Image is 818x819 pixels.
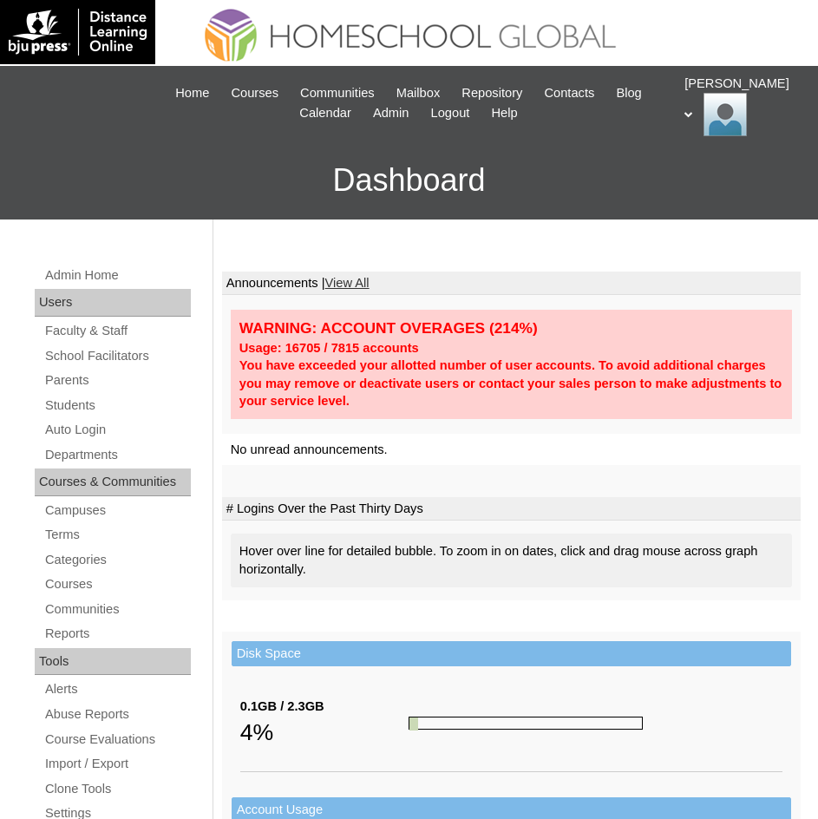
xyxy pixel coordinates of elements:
div: Users [35,289,191,317]
a: Categories [43,549,191,571]
a: Repository [453,83,531,103]
span: Communities [300,83,375,103]
a: Home [167,83,218,103]
a: Faculty & Staff [43,320,191,342]
span: Calendar [299,103,350,123]
a: Admin Home [43,265,191,286]
span: Admin [373,103,409,123]
a: Campuses [43,500,191,521]
span: Logout [431,103,470,123]
span: Mailbox [396,83,441,103]
a: View All [325,276,370,290]
span: Help [491,103,517,123]
a: Import / Export [43,753,191,775]
a: Alerts [43,678,191,700]
a: Logout [422,103,479,123]
span: Contacts [544,83,594,103]
a: School Facilitators [43,345,191,367]
td: Disk Space [232,641,791,666]
div: 0.1GB / 2.3GB [240,698,409,716]
img: logo-white.png [9,9,147,56]
div: Tools [35,648,191,676]
a: Auto Login [43,419,191,441]
div: Courses & Communities [35,468,191,496]
span: Blog [616,83,641,103]
span: Home [175,83,209,103]
div: You have exceeded your allotted number of user accounts. To avoid additional charges you may remo... [239,357,783,410]
td: No unread announcements. [222,434,801,466]
a: Clone Tools [43,778,191,800]
a: Calendar [291,103,359,123]
a: Help [482,103,526,123]
a: Communities [43,599,191,620]
a: Communities [291,83,383,103]
a: Students [43,395,191,416]
a: Terms [43,524,191,546]
a: Reports [43,623,191,645]
div: 4% [240,715,409,750]
a: Departments [43,444,191,466]
span: Courses [231,83,278,103]
a: Courses [222,83,287,103]
a: Courses [43,573,191,595]
td: Announcements | [222,272,801,296]
a: Contacts [535,83,603,103]
div: WARNING: ACCOUNT OVERAGES (214%) [239,318,783,338]
a: Blog [607,83,650,103]
td: # Logins Over the Past Thirty Days [222,497,801,521]
a: Parents [43,370,191,391]
h3: Dashboard [9,141,809,219]
div: [PERSON_NAME] [684,75,801,136]
span: Repository [461,83,522,103]
a: Mailbox [388,83,449,103]
strong: Usage: 16705 / 7815 accounts [239,341,419,355]
a: Course Evaluations [43,729,191,750]
a: Abuse Reports [43,704,191,725]
div: Hover over line for detailed bubble. To zoom in on dates, click and drag mouse across graph horiz... [231,534,792,586]
img: Ariane Ebuen [703,93,747,136]
a: Admin [364,103,418,123]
